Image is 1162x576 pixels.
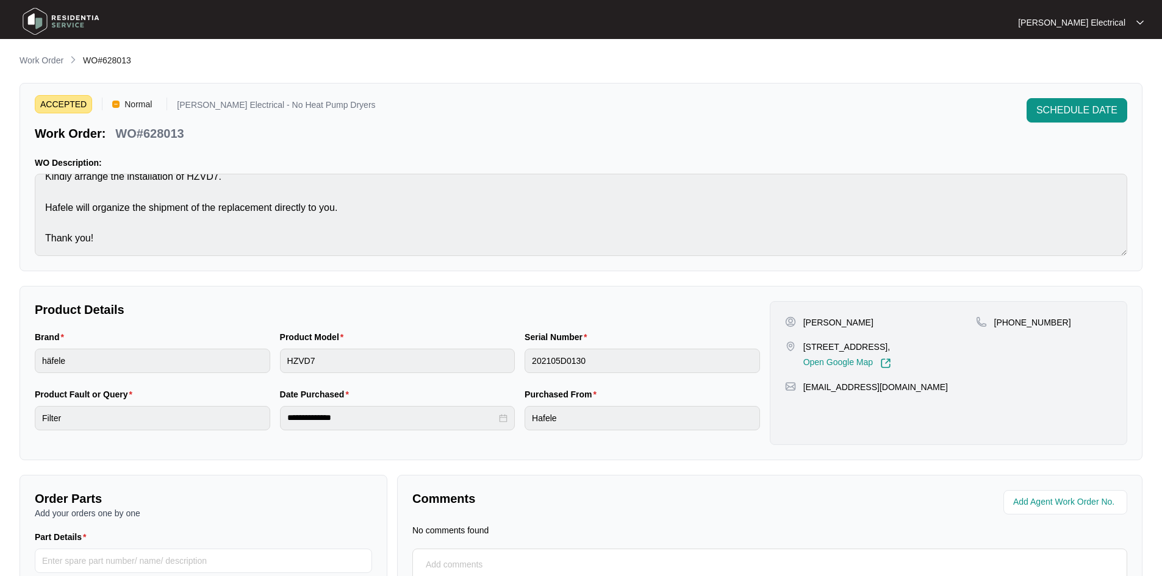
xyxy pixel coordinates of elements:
img: Link-External [880,358,891,369]
input: Brand [35,349,270,373]
label: Part Details [35,531,91,543]
span: ACCEPTED [35,95,92,113]
p: Add your orders one by one [35,507,372,519]
p: WO#628013 [115,125,184,142]
input: Product Model [280,349,515,373]
img: map-pin [976,316,987,327]
a: Work Order [17,54,66,68]
input: Product Fault or Query [35,406,270,430]
input: Date Purchased [287,411,497,424]
img: user-pin [785,316,796,327]
img: chevron-right [68,55,78,65]
p: Product Details [35,301,760,318]
p: Work Order [20,54,63,66]
label: Date Purchased [280,388,354,400]
span: Normal [120,95,157,113]
input: Serial Number [525,349,760,373]
input: Part Details [35,549,372,573]
p: No comments found [412,524,489,536]
p: [PERSON_NAME] Electrical [1018,16,1125,29]
img: Vercel Logo [112,101,120,108]
p: [EMAIL_ADDRESS][DOMAIN_NAME] [803,381,948,393]
input: Add Agent Work Order No. [1013,495,1120,510]
img: residentia service logo [18,3,104,40]
img: dropdown arrow [1136,20,1144,26]
textarea: Hi Team, Kindly arrange the installation of HZVD7. Hafele will organize the shipment of the repla... [35,174,1127,256]
p: [PERSON_NAME] [803,316,873,329]
label: Product Model [280,331,349,343]
p: [PERSON_NAME] Electrical - No Heat Pump Dryers [177,101,375,113]
span: WO#628013 [83,55,131,65]
span: SCHEDULE DATE [1036,103,1117,118]
p: Order Parts [35,490,372,507]
label: Product Fault or Query [35,388,137,400]
label: Serial Number [525,331,592,343]
input: Purchased From [525,406,760,430]
p: Work Order: [35,125,106,142]
p: Comments [412,490,761,507]
p: WO Description: [35,157,1127,169]
p: [PHONE_NUMBER] [994,316,1071,329]
img: map-pin [785,341,796,352]
a: Open Google Map [803,358,891,369]
img: map-pin [785,381,796,392]
p: [STREET_ADDRESS], [803,341,891,353]
label: Purchased From [525,388,601,400]
label: Brand [35,331,69,343]
button: SCHEDULE DATE [1027,98,1127,123]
